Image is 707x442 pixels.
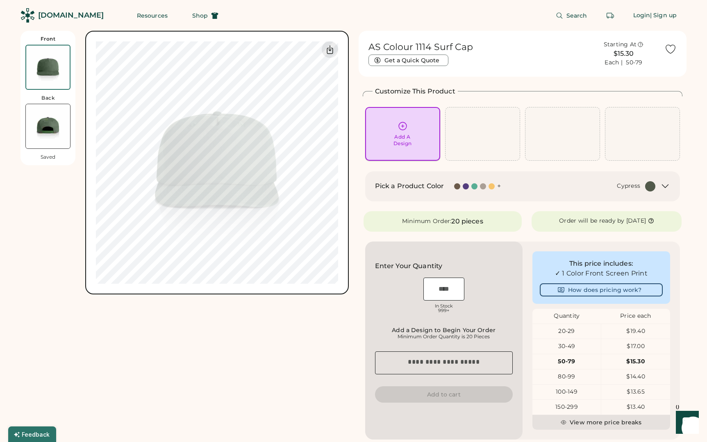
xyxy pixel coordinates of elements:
[532,415,670,430] button: View more price breaks
[626,217,646,225] div: [DATE]
[588,49,659,59] div: $15.30
[668,405,703,440] iframe: Front Chat
[601,358,670,366] div: $15.30
[532,327,601,335] div: 20-29
[540,259,663,269] div: This price includes:
[605,59,642,67] div: Each | 50-79
[633,11,650,20] div: Login
[617,182,640,190] div: Cypress
[601,388,670,396] div: $13.65
[41,154,55,160] div: Saved
[192,13,208,18] span: Shop
[41,95,55,101] div: Back
[377,333,510,340] div: Minimum Order Quantity is 20 Pieces
[602,7,618,24] button: Retrieve an order
[540,269,663,278] div: ✓ 1 Color Front Screen Print
[532,342,601,351] div: 30-49
[601,312,670,320] div: Price each
[546,7,597,24] button: Search
[604,41,637,49] div: Starting At
[20,8,35,23] img: Rendered Logo - Screens
[540,283,663,296] button: How does pricing work?
[451,216,483,226] div: 20 pieces
[650,11,677,20] div: | Sign up
[532,403,601,411] div: 150-299
[182,7,228,24] button: Shop
[38,10,104,21] div: [DOMAIN_NAME]
[375,386,513,403] button: Add to cart
[532,373,601,381] div: 80-99
[497,182,501,191] div: +
[393,134,412,147] div: Add A Design
[375,87,455,96] h2: Customize This Product
[601,327,670,335] div: $19.40
[127,7,177,24] button: Resources
[41,36,56,42] div: Front
[368,41,473,53] h1: AS Colour 1114 Surf Cap
[566,13,587,18] span: Search
[532,388,601,396] div: 100-149
[368,55,448,66] button: Get a Quick Quote
[423,304,464,313] div: In Stock 999+
[402,217,452,226] div: Minimum Order:
[601,403,670,411] div: $13.40
[601,342,670,351] div: $17.00
[322,41,338,58] div: Download Front Mockup
[26,104,70,148] img: AS Colour 1114 Cypress Back Thumbnail
[26,46,70,89] img: AS Colour 1114 Cypress Front Thumbnail
[532,358,601,366] div: 50-79
[532,312,601,320] div: Quantity
[375,181,444,191] h2: Pick a Product Color
[375,261,443,271] h2: Enter Your Quantity
[559,217,625,225] div: Order will be ready by
[601,373,670,381] div: $14.40
[377,327,510,333] div: Add a Design to Begin Your Order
